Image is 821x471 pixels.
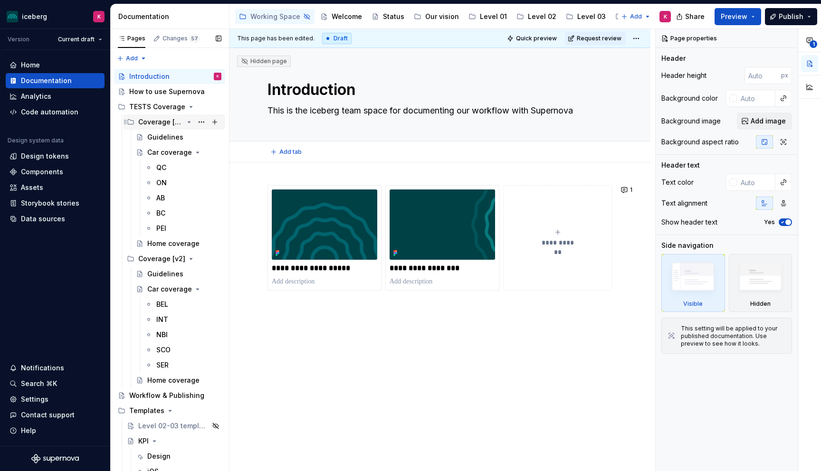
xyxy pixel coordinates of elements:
[138,117,183,127] div: Coverage [v1]
[661,137,739,147] div: Background aspect ratio
[6,360,105,376] button: Notifications
[156,208,165,218] div: BC
[129,72,170,81] div: Introduction
[235,9,315,24] a: Working Space
[31,454,79,463] svg: Supernova Logo
[513,9,560,24] a: Level 02
[737,174,775,191] input: Auto
[114,52,150,65] button: Add
[390,189,495,260] img: 0eca6db5-1ec3-4cc6-94d9-5f4ee89a4853.png
[671,8,711,25] button: Share
[6,73,105,88] a: Documentation
[6,89,105,104] a: Analytics
[241,57,287,65] div: Hidden page
[138,254,185,264] div: Coverage [v2]
[6,211,105,226] a: Data sources
[6,196,105,211] a: Storybook stories
[562,9,610,24] a: Level 03
[21,363,64,373] div: Notifications
[6,423,105,438] button: Help
[156,193,165,203] div: AB
[528,12,556,21] div: Level 02
[661,254,725,312] div: Visible
[21,395,48,404] div: Settings
[6,164,105,179] a: Components
[516,35,557,42] span: Quick preview
[21,76,72,85] div: Documentation
[162,35,200,42] div: Changes
[141,221,225,236] a: PEI
[237,35,315,42] span: This page has been edited.
[97,13,101,20] div: K
[266,103,611,118] textarea: This is the iceberg team space for documenting our workflow with Supernova
[332,12,362,21] div: Welcome
[118,35,145,42] div: Pages
[21,410,75,420] div: Contact support
[147,376,200,385] div: Home coverage
[781,72,788,79] p: px
[123,418,225,433] a: Level 02-03 template
[661,217,717,227] div: Show header text
[147,148,192,157] div: Car coverage
[141,342,225,358] a: SCO
[141,160,225,175] a: QC
[685,12,705,21] span: Share
[729,254,792,312] div: Hidden
[21,214,65,224] div: Data sources
[22,12,47,21] div: iceberg
[132,236,225,251] a: Home coverage
[661,160,700,170] div: Header text
[279,148,302,156] span: Add tab
[8,137,64,144] div: Design system data
[504,32,561,45] button: Quick preview
[480,12,507,21] div: Level 01
[132,282,225,297] a: Car coverage
[21,426,36,435] div: Help
[129,391,204,400] div: Workflow & Publishing
[410,9,463,24] a: Our vision
[630,13,642,20] span: Add
[618,183,637,197] button: 1
[721,12,747,21] span: Preview
[745,67,781,84] input: Auto
[21,167,63,177] div: Components
[6,392,105,407] a: Settings
[779,12,803,21] span: Publish
[141,312,225,327] a: INT
[6,407,105,423] button: Contact support
[54,33,106,46] button: Current draft
[810,40,817,48] span: 1
[465,9,511,24] a: Level 01
[147,284,192,294] div: Car coverage
[751,116,786,126] span: Add image
[141,358,225,373] a: SER
[425,12,459,21] div: Our vision
[190,35,200,42] span: 57
[235,7,616,26] div: Page tree
[661,198,707,208] div: Text alignment
[577,12,606,21] div: Level 03
[129,87,205,96] div: How to use Supernova
[681,325,786,348] div: This setting will be applied to your published documentation. Use preview to see how it looks.
[21,151,69,161] div: Design tokens
[6,104,105,120] a: Code automation
[21,198,79,208] div: Storybook stories
[126,55,138,62] span: Add
[737,113,792,130] button: Add image
[267,145,306,159] button: Add tab
[661,116,721,126] div: Background image
[147,452,171,461] div: Design
[661,54,686,63] div: Header
[114,403,225,418] div: Templates
[132,266,225,282] a: Guidelines
[611,9,669,24] a: UX patterns
[141,175,225,190] a: ON
[156,360,169,370] div: SER
[141,190,225,206] a: AB
[577,35,621,42] span: Request review
[630,186,632,194] span: 1
[132,373,225,388] a: Home coverage
[368,9,408,24] a: Status
[6,376,105,391] button: Search ⌘K
[6,149,105,164] a: Design tokens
